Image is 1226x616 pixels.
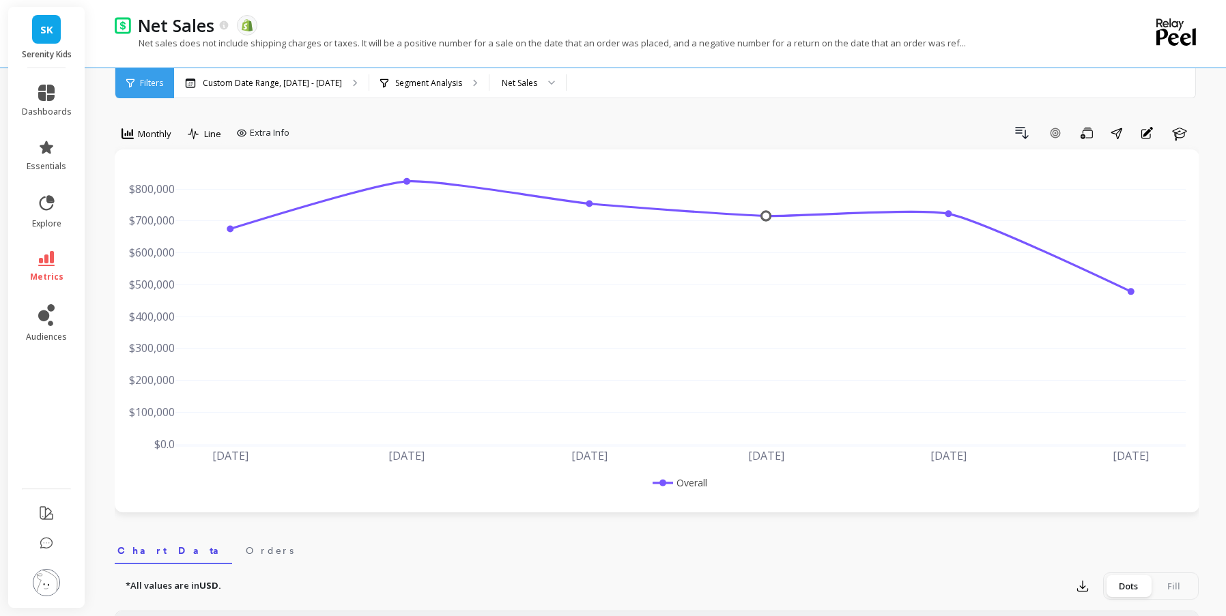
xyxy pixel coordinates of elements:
span: Chart Data [117,544,229,557]
p: Net Sales [138,14,214,37]
span: Extra Info [250,126,289,140]
span: Filters [140,78,163,89]
p: Segment Analysis [395,78,462,89]
span: metrics [30,272,63,282]
p: *All values are in [126,579,221,593]
div: Net Sales [502,76,537,89]
div: Fill [1151,575,1196,597]
span: explore [32,218,61,229]
div: Dots [1106,575,1151,597]
img: api.shopify.svg [241,19,253,31]
img: profile picture [33,569,60,596]
p: Net sales does not include shipping charges or taxes. It will be a positive number for a sale on ... [115,37,966,49]
span: essentials [27,161,66,172]
img: header icon [115,16,131,33]
strong: USD. [199,579,221,591]
span: Orders [246,544,294,557]
span: Monthly [138,128,171,141]
span: dashboards [22,106,72,117]
p: Serenity Kids [22,49,72,60]
span: audiences [26,332,67,342]
p: Custom Date Range, [DATE] - [DATE] [203,78,342,89]
span: Line [204,128,221,141]
nav: Tabs [115,533,1199,564]
span: SK [40,22,53,38]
